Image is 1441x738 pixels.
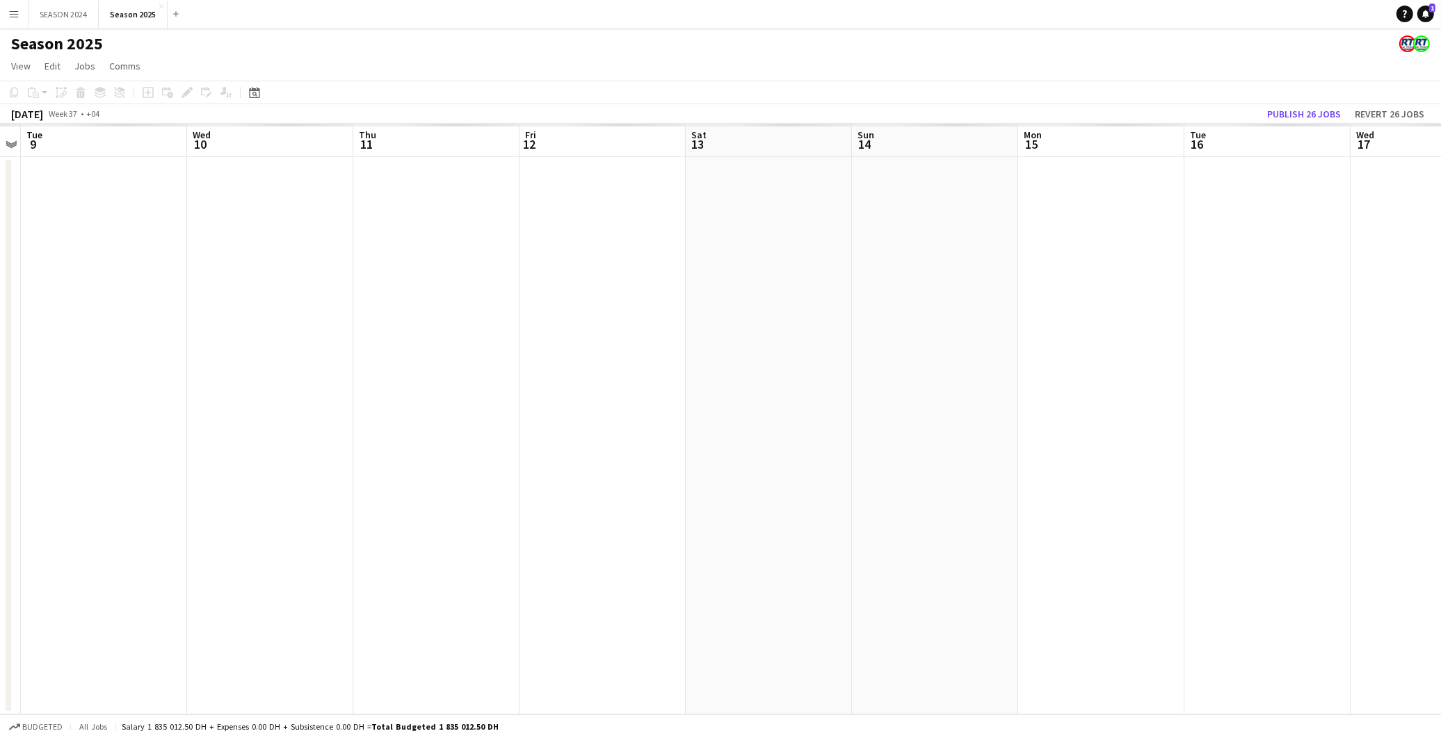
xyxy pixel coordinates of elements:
a: Jobs [69,57,101,75]
span: All jobs [77,721,110,732]
span: 13 [689,136,707,152]
button: SEASON 2024 [29,1,99,28]
a: View [6,57,36,75]
app-user-avatar: ROAD TRANSIT [1413,35,1430,52]
button: Revert 26 jobs [1349,105,1430,123]
span: 15 [1022,136,1042,152]
span: Thu [359,129,376,141]
span: 11 [357,136,376,152]
span: Jobs [74,60,95,72]
a: 1 [1417,6,1434,22]
span: Sun [858,129,874,141]
h1: Season 2025 [11,33,103,54]
button: Season 2025 [99,1,168,28]
span: 12 [523,136,536,152]
span: Edit [45,60,61,72]
span: 10 [191,136,211,152]
app-user-avatar: ROAD TRANSIT [1399,35,1416,52]
a: Comms [104,57,146,75]
span: Tue [1190,129,1206,141]
div: [DATE] [11,107,43,121]
span: 1 [1429,3,1435,13]
span: Total Budgeted 1 835 012.50 DH [371,721,499,732]
span: Week 37 [46,108,81,119]
span: Wed [193,129,211,141]
span: Fri [525,129,536,141]
div: +04 [86,108,99,119]
div: Salary 1 835 012.50 DH + Expenses 0.00 DH + Subsistence 0.00 DH = [122,721,499,732]
span: Comms [109,60,140,72]
span: Wed [1356,129,1374,141]
button: Budgeted [7,719,65,735]
span: Tue [26,129,42,141]
span: 17 [1354,136,1374,152]
span: View [11,60,31,72]
a: Edit [39,57,66,75]
button: Publish 26 jobs [1262,105,1346,123]
span: Mon [1024,129,1042,141]
span: 16 [1188,136,1206,152]
span: Budgeted [22,722,63,732]
span: Sat [691,129,707,141]
span: 14 [855,136,874,152]
span: 9 [24,136,42,152]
